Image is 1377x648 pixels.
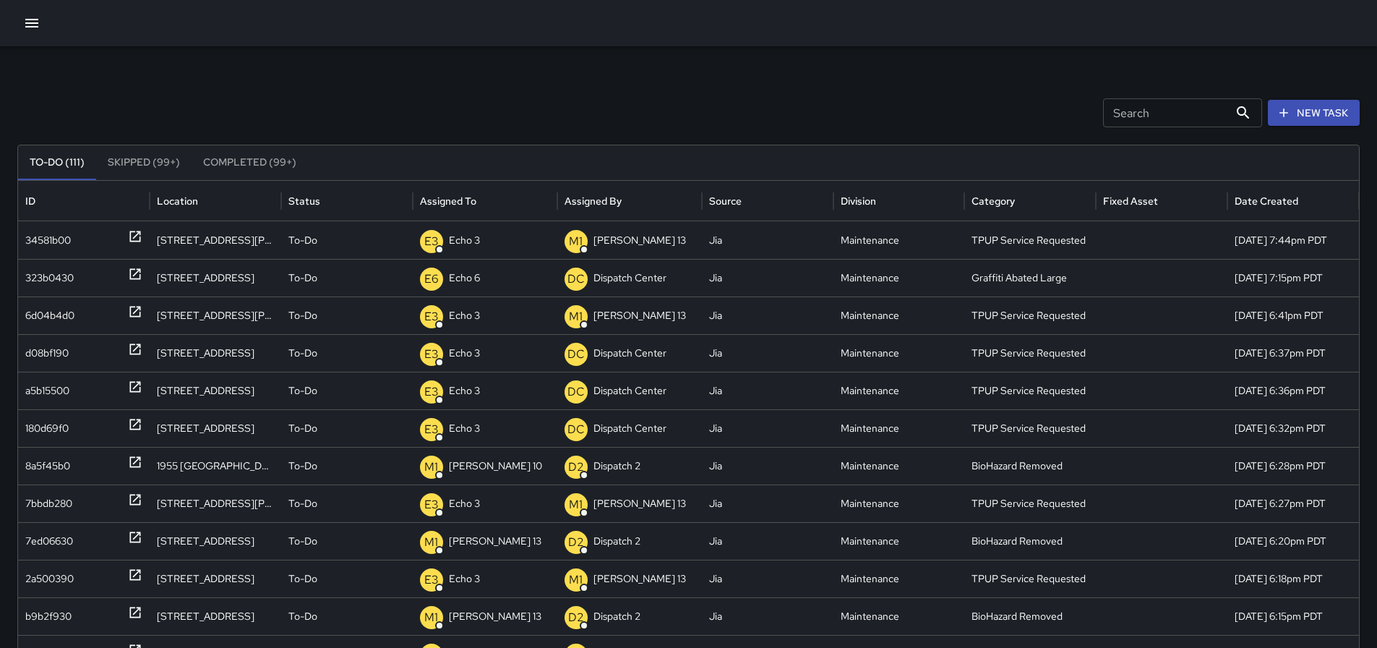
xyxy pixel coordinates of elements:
div: TPUP Service Requested [964,485,1096,522]
div: Jia [702,297,833,334]
p: Dispatch Center [593,260,666,297]
div: 323b0430 [25,260,74,297]
div: a5b15500 [25,372,69,409]
div: 1644 Telegraph Avenue [150,334,281,372]
p: DC [567,421,585,438]
p: E3 [424,571,439,589]
div: 10/10/2025, 6:15pm PDT [1227,597,1359,635]
p: Dispatch Center [593,335,666,372]
p: M1 [569,308,583,325]
p: Dispatch Center [593,410,666,447]
div: Fixed Asset [1103,195,1158,208]
div: 10/10/2025, 7:15pm PDT [1227,259,1359,297]
p: DC [567,270,585,288]
div: Maintenance [833,597,965,635]
p: [PERSON_NAME] 13 [593,560,686,597]
p: M1 [569,571,583,589]
p: [PERSON_NAME] 10 [449,448,542,485]
div: 271 24th Street [150,372,281,409]
div: 7ed06630 [25,523,73,560]
div: Division [841,195,876,208]
div: d08bf190 [25,335,69,372]
p: To-Do [288,598,317,635]
div: Category [971,195,1015,208]
div: 10/10/2025, 6:36pm PDT [1227,372,1359,409]
div: 10/10/2025, 6:20pm PDT [1227,522,1359,560]
p: M1 [569,496,583,513]
div: 10/10/2025, 6:27pm PDT [1227,485,1359,522]
p: To-Do [288,485,317,522]
p: E3 [424,308,439,325]
div: 10/10/2025, 6:28pm PDT [1227,447,1359,485]
div: TPUP Service Requested [964,372,1096,409]
p: [PERSON_NAME] 13 [593,222,686,259]
div: Jia [702,597,833,635]
p: M1 [424,609,438,626]
div: Graffiti Abated Large [964,259,1096,297]
div: Maintenance [833,372,965,409]
div: BioHazard Removed [964,597,1096,635]
div: Maintenance [833,447,965,485]
p: Echo 6 [449,260,480,297]
div: 10/10/2025, 6:37pm PDT [1227,334,1359,372]
div: Maintenance [833,522,965,560]
p: To-Do [288,448,317,485]
p: Echo 3 [449,410,480,447]
p: To-Do [288,260,317,297]
div: 1900 Webster Street [150,221,281,259]
div: Jia [702,221,833,259]
button: Skipped (99+) [96,145,192,180]
div: 180d69f0 [25,410,69,447]
p: Echo 3 [449,222,480,259]
div: 2a500390 [25,560,74,597]
div: Jia [702,560,833,597]
div: 435 19th Street [150,259,281,297]
p: To-Do [288,335,317,372]
p: Echo 3 [449,485,480,522]
div: Date Created [1235,195,1298,208]
button: New Task [1268,100,1360,127]
p: E3 [424,346,439,363]
div: 10/10/2025, 6:32pm PDT [1227,409,1359,447]
p: E3 [424,421,439,438]
p: D2 [568,534,584,551]
div: b9b2f930 [25,598,72,635]
p: Dispatch 2 [593,598,640,635]
div: Jia [702,259,833,297]
p: [PERSON_NAME] 13 [593,297,686,334]
p: E3 [424,496,439,513]
div: Maintenance [833,297,965,334]
p: Echo 3 [449,372,480,409]
div: Jia [702,334,833,372]
div: BioHazard Removed [964,447,1096,485]
p: [PERSON_NAME] 13 [593,485,686,522]
div: 6d04b4d0 [25,297,74,334]
div: TPUP Service Requested [964,560,1096,597]
p: Dispatch 2 [593,523,640,560]
p: Dispatch Center [593,372,666,409]
div: Maintenance [833,560,965,597]
div: 1630 Webster Street [150,485,281,522]
p: To-Do [288,560,317,597]
div: 1600 San Pablo Avenue [150,409,281,447]
div: 7bbdb280 [25,485,72,522]
div: 1624 Franklin Street [150,522,281,560]
p: To-Do [288,410,317,447]
div: Jia [702,447,833,485]
p: M1 [424,534,438,551]
p: To-Do [288,222,317,259]
div: 10/10/2025, 7:44pm PDT [1227,221,1359,259]
div: Status [288,195,320,208]
div: TPUP Service Requested [964,221,1096,259]
div: Maintenance [833,485,965,522]
div: 1225 Franklin Street [150,597,281,635]
div: BioHazard Removed [964,522,1096,560]
p: [PERSON_NAME] 13 [449,523,541,560]
p: Echo 3 [449,560,480,597]
div: 10/10/2025, 6:18pm PDT [1227,560,1359,597]
p: To-Do [288,297,317,334]
div: Assigned By [565,195,622,208]
div: Jia [702,372,833,409]
div: Jia [702,485,833,522]
div: ID [25,195,35,208]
